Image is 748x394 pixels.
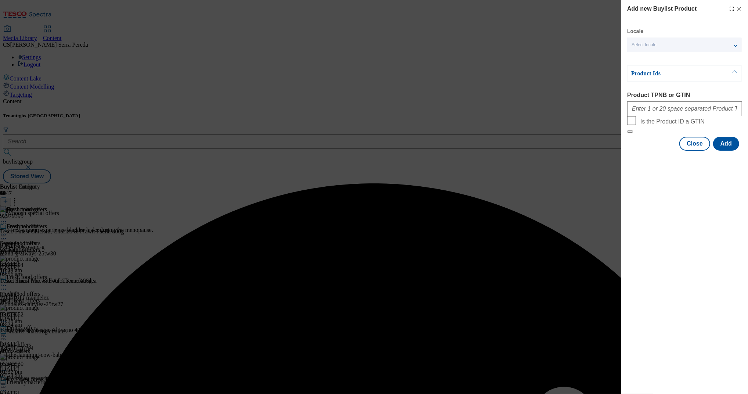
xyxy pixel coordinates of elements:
span: Is the Product ID a GTIN [640,118,705,125]
button: Add [713,137,739,151]
h4: Add new Buylist Product [627,4,697,13]
button: Select locale [627,37,742,52]
button: Close [679,137,710,151]
p: Product Ids [631,70,708,77]
span: Select locale [632,42,657,48]
label: Locale [627,29,643,33]
input: Enter 1 or 20 space separated Product TPNB or GTIN [627,101,742,116]
label: Product TPNB or GTIN [627,92,742,98]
